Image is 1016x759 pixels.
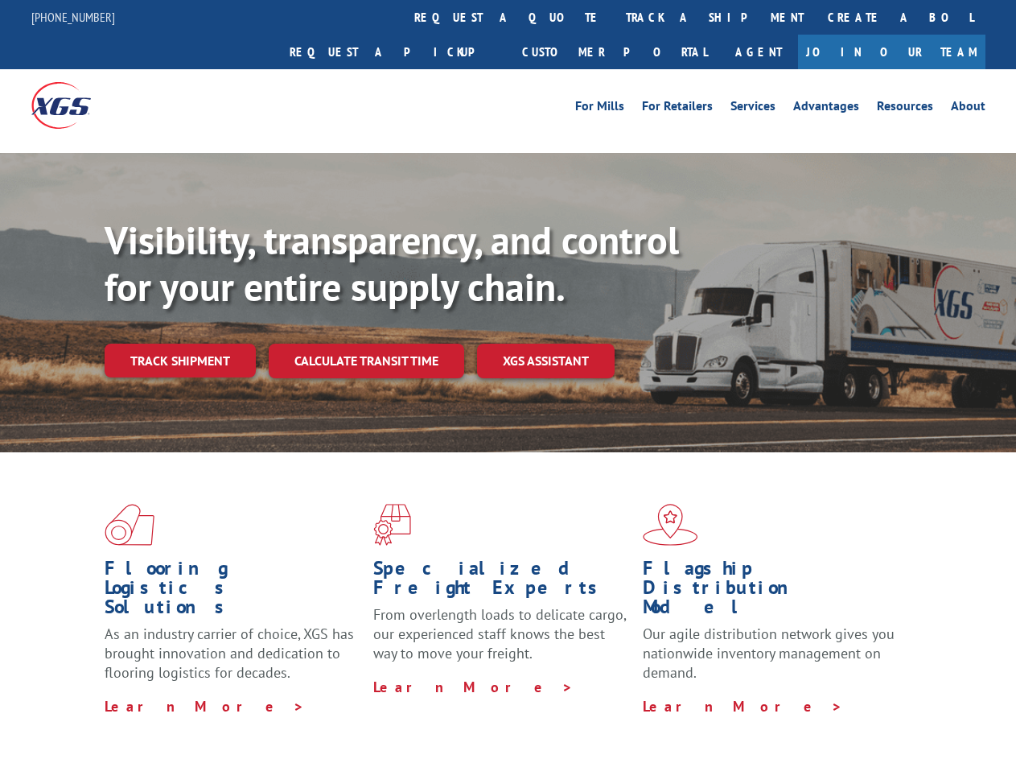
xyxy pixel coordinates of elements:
[105,625,354,682] span: As an industry carrier of choice, XGS has brought innovation and dedication to flooring logistics...
[798,35,985,69] a: Join Our Team
[105,697,305,716] a: Learn More >
[951,100,985,118] a: About
[877,100,933,118] a: Resources
[373,559,630,605] h1: Specialized Freight Experts
[31,9,115,25] a: [PHONE_NUMBER]
[643,625,895,682] span: Our agile distribution network gives you nationwide inventory management on demand.
[105,344,256,377] a: Track shipment
[477,344,615,378] a: XGS ASSISTANT
[643,504,698,546] img: xgs-icon-flagship-distribution-model-red
[642,100,713,118] a: For Retailers
[278,35,510,69] a: Request a pickup
[575,100,624,118] a: For Mills
[373,605,630,677] p: From overlength loads to delicate cargo, our experienced staff knows the best way to move your fr...
[105,559,361,625] h1: Flooring Logistics Solutions
[373,504,411,546] img: xgs-icon-focused-on-flooring-red
[643,559,899,625] h1: Flagship Distribution Model
[269,344,464,378] a: Calculate transit time
[105,215,679,311] b: Visibility, transparency, and control for your entire supply chain.
[719,35,798,69] a: Agent
[643,697,843,716] a: Learn More >
[105,504,154,546] img: xgs-icon-total-supply-chain-intelligence-red
[730,100,775,118] a: Services
[510,35,719,69] a: Customer Portal
[793,100,859,118] a: Advantages
[373,678,574,696] a: Learn More >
